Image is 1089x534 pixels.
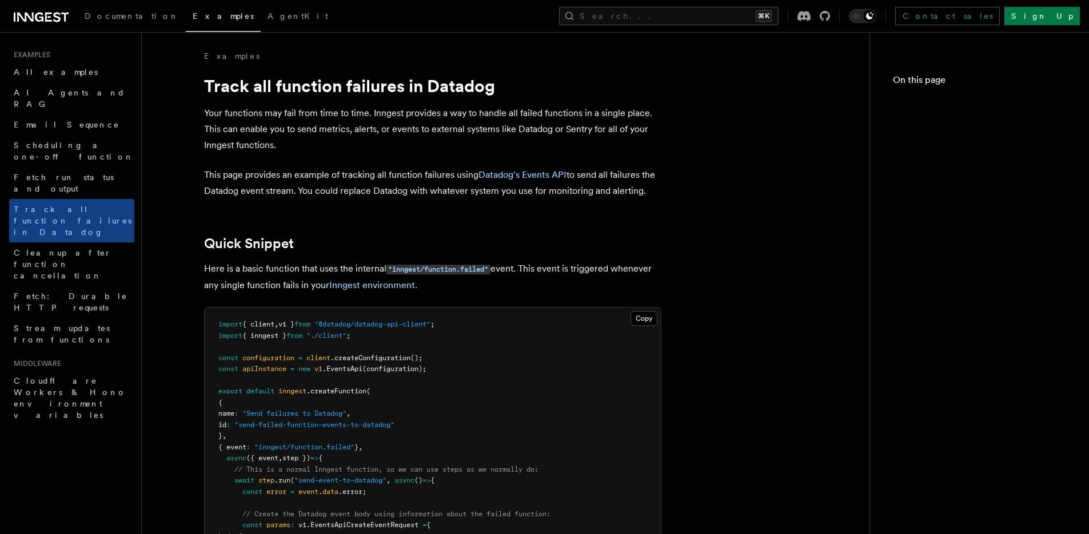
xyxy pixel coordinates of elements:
p: Your functions may fail from time to time. Inngest provides a way to handle all failed functions ... [204,105,661,153]
span: id [218,421,226,429]
span: inngest [278,387,306,395]
span: Stream updates from functions [14,324,110,344]
span: "send-event-to-datadog" [294,476,386,484]
span: .run [274,476,290,484]
span: ({ event [246,454,278,462]
span: Fetch: Durable HTTP requests [14,292,127,312]
a: Documentation [78,3,186,31]
span: async [394,476,414,484]
h1: Track all function failures in Datadog [204,75,661,96]
span: apiInstance [242,365,286,373]
span: () [414,476,422,484]
span: Examples [9,50,50,59]
span: { [318,454,322,462]
span: = [290,488,294,496]
a: Email Sequence [9,114,134,135]
span: Email Sequence [14,120,119,129]
a: "inngest/function.failed" [386,263,490,274]
span: => [422,476,430,484]
a: Sign Up [1004,7,1080,25]
a: Cleanup after function cancellation [9,242,134,286]
span: , [358,443,362,451]
span: , [274,320,278,328]
a: Scheduling a one-off function [9,135,134,167]
span: .EventsApi [322,365,362,373]
span: const [218,365,238,373]
p: This page provides an example of tracking all function failures using to send all failures the Da... [204,167,661,199]
h4: On this page [893,73,1066,91]
span: v1 } [278,320,294,328]
span: All examples [14,67,98,77]
span: : [246,443,250,451]
span: from [294,320,310,328]
span: AgentKit [268,11,328,21]
span: export [218,387,242,395]
span: Scheduling a one-off function [14,141,134,161]
span: { event [218,443,246,451]
a: Fetch run status and output [9,167,134,199]
span: const [218,354,238,362]
p: Here is a basic function that uses the internal event. This event is triggered whenever any singl... [204,261,661,293]
a: Contact sales [895,7,1000,25]
span: // Create the Datadog event body using information about the failed function: [242,510,551,518]
span: , [346,409,350,417]
span: import [218,320,242,328]
span: error [266,488,286,496]
span: step }) [282,454,310,462]
button: Search...⌘K [559,7,779,25]
a: Track all function failures in Datadog [9,199,134,242]
span: // This is a normal Inngest function, so we can use steps as we normally do: [234,465,538,473]
span: (configuration); [362,365,426,373]
span: { [430,476,434,484]
span: { inngest } [242,332,286,340]
span: } [354,443,358,451]
span: Cloudflare Workers & Hono environment variables [14,376,126,420]
span: . [318,488,322,496]
span: = [290,365,294,373]
a: Examples [186,3,261,32]
span: v1 [314,365,322,373]
span: event [298,488,318,496]
a: Quick Snippet [204,236,294,252]
span: { [426,521,430,529]
span: Examples [193,11,254,21]
span: AI Agents and RAG [14,88,125,109]
span: v1 [298,521,306,529]
span: , [386,476,390,484]
span: import [218,332,242,340]
span: (); [410,354,422,362]
span: from [286,332,302,340]
span: ( [366,387,370,395]
span: { client [242,320,274,328]
a: Cloudflare Workers & Hono environment variables [9,370,134,425]
span: Fetch run status and output [14,173,114,193]
span: = [422,521,426,529]
button: Copy [631,311,657,326]
span: data [322,488,338,496]
span: "inngest/function.failed" [254,443,354,451]
span: { [218,398,222,407]
span: const [242,521,262,529]
span: "Send failures to Datadog" [242,409,346,417]
span: default [246,387,274,395]
span: Cleanup after function cancellation [14,248,111,280]
span: => [310,454,318,462]
span: new [298,365,310,373]
span: = [298,354,302,362]
code: "inngest/function.failed" [386,265,490,274]
a: Fetch: Durable HTTP requests [9,286,134,318]
span: .error; [338,488,366,496]
span: Documentation [85,11,179,21]
a: All examples [9,62,134,82]
span: params [266,521,290,529]
span: : [226,421,230,429]
a: Inngest environment [329,280,415,290]
a: AgentKit [261,3,335,31]
span: } [218,432,222,440]
span: step [258,476,274,484]
kbd: ⌘K [756,10,772,22]
span: Middleware [9,359,61,368]
span: const [242,488,262,496]
a: AI Agents and RAG [9,82,134,114]
span: Track all function failures in Datadog [14,205,131,237]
